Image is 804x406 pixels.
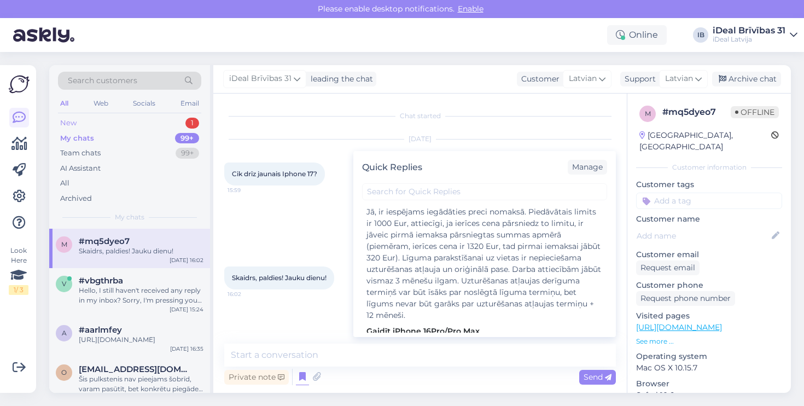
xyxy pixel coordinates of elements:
span: Offline [731,106,779,118]
div: Email [178,96,201,111]
div: Chat started [224,111,616,121]
span: Cik drīz jaunais Iphone 17? [232,170,317,178]
div: [DATE] 16:02 [170,256,203,264]
div: 1 [185,118,199,129]
span: v [62,280,66,288]
div: leading the chat [306,73,373,85]
div: 99+ [175,133,199,144]
div: Šis pulkstenis nav pieejams šobrīd, varam pasūtīt, bet konkrētu piegādes laiku nevaram pateikt, n... [79,374,203,394]
img: Askly Logo [9,74,30,95]
span: o [61,368,67,376]
div: IB [693,27,708,43]
p: Visited pages [636,310,782,322]
div: All [60,178,69,189]
span: olenka9@inbox.lv [79,364,193,374]
div: Skaidrs, paldies! Jauku dienu! [79,246,203,256]
p: Customer name [636,213,782,225]
span: #mq5dyeo7 [79,236,130,246]
div: Team chats [60,148,101,159]
div: Private note [224,370,289,385]
span: Skaidrs, paldies! Jauku dienu! [232,274,327,282]
div: Request email [636,260,700,275]
div: New [60,118,77,129]
p: Browser [636,378,782,390]
input: Add name [637,230,770,242]
div: [DATE] 15:24 [170,305,203,314]
div: [URL][DOMAIN_NAME] [79,335,203,345]
span: #vbgthrba [79,276,123,286]
span: Latvian [569,73,597,85]
div: Customer [517,73,560,85]
div: Quick Replies [362,161,422,174]
div: Request phone number [636,291,735,306]
div: Support [620,73,656,85]
span: Latvian [665,73,693,85]
div: 99+ [176,148,199,159]
div: Look Here [9,246,28,295]
p: See more ... [636,337,782,346]
span: Search customers [68,75,137,86]
span: Send [584,372,611,382]
div: iDeal Brīvības 31 [713,26,785,35]
div: Socials [131,96,158,111]
span: 16:02 [228,290,269,298]
p: Customer email [636,249,782,260]
a: iDeal Brīvības 31iDeal Latvija [713,26,797,44]
div: Manage [568,160,607,175]
div: # mq5dyeo7 [662,106,731,119]
span: Enable [455,4,487,14]
div: Online [607,25,667,45]
p: Operating system [636,351,782,362]
span: #aarlmfey [79,325,122,335]
div: iDeal Latvija [713,35,785,44]
div: Customer information [636,163,782,172]
a: [URL][DOMAIN_NAME] [636,322,722,332]
div: [GEOGRAPHIC_DATA], [GEOGRAPHIC_DATA] [639,130,771,153]
span: My chats [115,212,144,222]
input: Add a tag [636,193,782,209]
span: m [61,240,67,248]
span: 15:59 [228,186,269,194]
div: Gaidīt iPhone 16Pro/Pro Max [366,326,603,337]
span: m [645,109,651,118]
p: Customer phone [636,280,782,291]
p: Customer tags [636,179,782,190]
div: Web [91,96,110,111]
p: Mac OS X 10.15.7 [636,362,782,374]
div: Jā, ir iespējams iegādāties preci nomaksā. Piedāvātais limits ir 1000 Eur, attiecīgi, ja ierīces ... [366,206,603,321]
span: a [62,329,67,337]
div: Hello, I still haven't received any reply in my inbox? Sorry, I'm pressing you cause 6 weeks is a... [79,286,203,305]
div: 1 / 3 [9,285,28,295]
div: All [58,96,71,111]
input: Search for Quick Replies [362,183,607,200]
div: AI Assistant [60,163,101,174]
div: [DATE] 16:35 [170,345,203,353]
span: iDeal Brīvības 31 [229,73,292,85]
div: Archive chat [712,72,781,86]
div: Archived [60,193,92,204]
div: My chats [60,133,94,144]
p: Safari 18.6 [636,390,782,401]
div: [DATE] [224,134,616,144]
